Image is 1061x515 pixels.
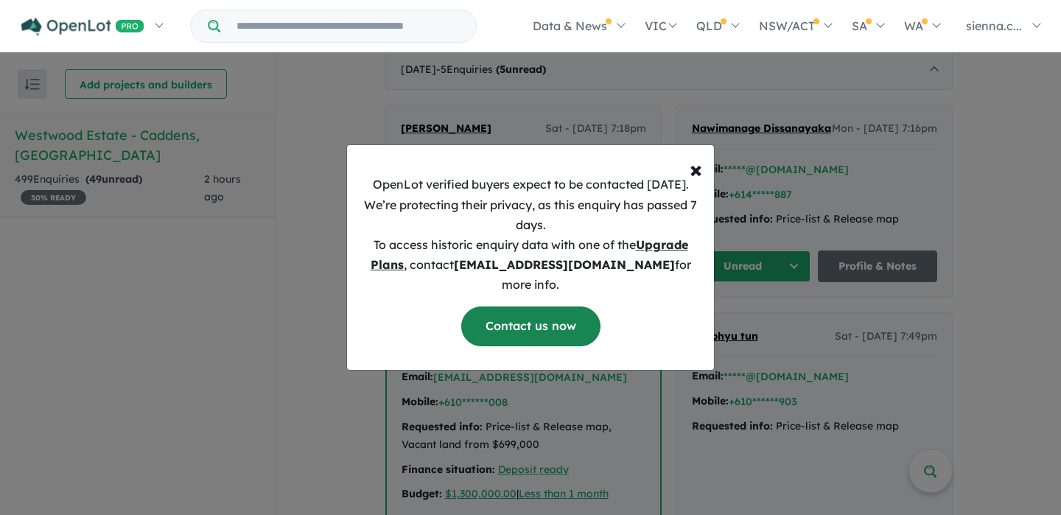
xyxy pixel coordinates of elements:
b: [EMAIL_ADDRESS][DOMAIN_NAME] [454,257,675,272]
span: × [690,154,702,183]
a: Contact us now [461,306,600,346]
p: OpenLot verified buyers expect to be contacted [DATE]. We’re protecting their privacy, as this en... [359,175,702,295]
img: Openlot PRO Logo White [21,18,144,36]
span: sienna.c... [966,18,1022,33]
input: Try estate name, suburb, builder or developer [223,10,473,42]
